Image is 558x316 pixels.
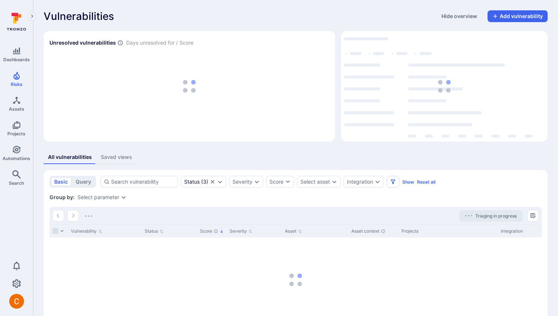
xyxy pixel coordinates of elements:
[9,294,24,309] img: ACg8ocJuq_DPPTkXyD9OlTnVLvDrpObecjcADscmEHLMiTyEnTELew=s96-c
[71,228,102,234] button: Sort by Vulnerability
[254,179,260,185] button: Expand dropdown
[44,10,114,22] span: Vulnerabilities
[230,228,252,234] button: Sort by Severity
[488,10,548,22] button: Add vulnerability
[3,57,30,62] span: Dashboards
[77,194,119,200] button: Select parameter
[341,31,548,142] div: Top integrations by vulnerabilities
[465,215,472,216] img: Loading...
[344,34,545,139] div: loading spinner
[300,179,330,185] button: Select asset
[184,179,208,185] button: Status(3)
[51,177,71,186] button: basic
[85,215,92,217] img: Loading...
[269,178,283,185] div: Score
[438,80,451,93] img: Loading...
[77,194,127,200] div: grouping parameters
[48,153,92,161] div: All vulnerabilities
[184,179,208,185] div: ( 3 )
[527,210,539,222] button: Manage columns
[72,177,94,186] button: query
[437,10,482,22] button: Hide overview
[67,210,79,222] button: Go to the next page
[217,179,223,185] button: Expand dropdown
[117,39,123,47] span: Number of vulnerabilities in status ‘Open’ ‘Triaged’ and ‘In process’ divided by score and scanne...
[417,179,435,185] button: Reset all
[381,229,385,233] div: Automatically discovered context associated with the asset
[7,131,25,136] span: Projects
[285,228,302,234] button: Sort by Asset
[121,194,127,200] button: Expand dropdown
[402,179,414,185] button: Show
[351,228,396,235] div: Asset context
[184,179,200,185] div: Status
[200,228,224,234] button: Sort by Score
[52,210,64,222] button: Go to the previous page
[44,150,548,164] div: assets tabs
[266,176,294,188] button: Score
[210,179,216,185] button: Clear selection
[126,39,193,47] span: Days unresolved for / Score
[49,194,75,201] span: Group by:
[475,213,517,219] span: Triaging in progress
[220,228,224,235] p: Sorted by: Highest first
[3,156,30,161] span: Automations
[28,12,37,21] button: Expand navigation menu
[232,179,252,185] button: Severity
[402,228,495,235] div: Projects
[30,13,35,20] i: Expand navigation menu
[11,81,23,87] span: Risks
[214,229,218,233] div: The vulnerability score is based on the parameters defined in the settings
[111,178,175,185] input: Search vulnerability
[101,153,132,161] div: Saved views
[9,294,24,309] div: Camilo Rivera
[52,228,58,234] span: Select all rows
[501,228,528,234] button: Sort by Integration
[145,228,163,234] button: Sort by Status
[9,180,24,186] span: Search
[9,106,24,112] span: Assets
[331,179,337,185] button: Expand dropdown
[347,179,373,185] button: Integration
[49,39,116,46] h2: Unresolved vulnerabilities
[375,179,380,185] button: Expand dropdown
[387,176,399,188] button: Filters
